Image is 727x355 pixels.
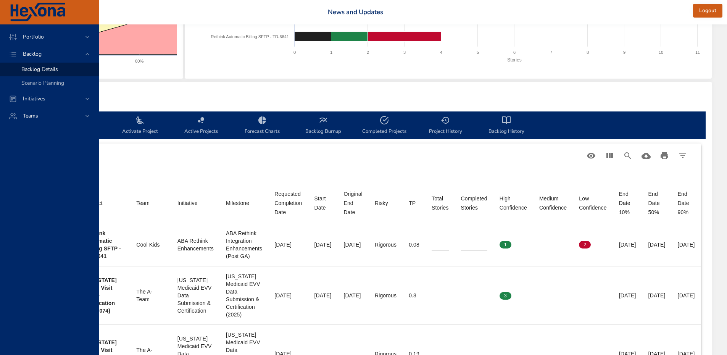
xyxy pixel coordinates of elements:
span: 2 [579,241,591,248]
text: 0 [293,50,295,55]
span: Backlog [17,50,48,58]
span: Backlog Burnup [297,116,349,136]
text: 4 [440,50,442,55]
div: [DATE] [678,292,695,299]
div: Start Date [314,194,331,212]
div: Sort [343,189,362,217]
div: Sort [461,194,487,212]
b: Rethink Automatic Billing SFTP - TD-6641 [85,230,121,259]
div: Sort [226,198,249,208]
div: Sort [579,194,606,212]
span: Project History [419,116,471,136]
span: TP [409,198,419,208]
span: Backlog Details [21,66,58,73]
div: Sort [409,198,416,208]
span: Forecast Charts [236,116,288,136]
span: Original End Date [343,189,362,217]
text: 7 [550,50,552,55]
div: Sort [539,194,567,212]
span: Milestone [226,198,262,208]
text: 3 [403,50,405,55]
text: 6 [513,50,515,55]
span: Scenario Planning [21,79,64,87]
div: Team [136,198,150,208]
button: Download CSV [637,147,655,165]
div: [US_STATE] Medicaid EVV Data Submission & Certification (2025) [226,273,262,318]
div: [DATE] [648,292,666,299]
div: [DATE] [619,292,636,299]
button: Logout [693,4,722,18]
div: ABA Rethink Enhancements [177,237,214,252]
div: Completed Stories [461,194,487,212]
div: [DATE] [274,241,302,248]
div: [DATE] [619,241,636,248]
div: Sort [432,194,449,212]
div: Sort [274,189,302,217]
button: Search [619,147,637,165]
div: Milestone [226,198,249,208]
div: Rigorous [375,241,397,248]
div: Sort [375,198,388,208]
span: Teams [17,112,44,119]
div: End Date 50% [648,189,666,217]
button: Standard Views [582,147,600,165]
text: 10 [658,50,663,55]
text: 80% [135,59,143,63]
div: [DATE] [678,241,695,248]
div: High Confidence [500,194,527,212]
div: TP [409,198,416,208]
div: The A-Team [136,288,165,303]
div: Medium Confidence [539,194,567,212]
text: 8 [586,50,588,55]
div: [DATE] [648,241,666,248]
span: Logout [699,6,716,16]
div: Rigorous [375,292,397,299]
div: [DATE] [314,292,331,299]
span: 0 [539,241,551,248]
img: Hexona [9,3,66,22]
div: Sort [314,194,331,212]
div: Low Confidence [579,194,606,212]
span: Active Projects [175,116,227,136]
span: Portfolio [17,33,50,40]
a: News and Updates [328,8,383,16]
div: Cool Kids [136,241,165,248]
div: Sort [500,194,527,212]
span: Initiatives [17,95,52,102]
div: Requested Completion Date [274,189,302,217]
div: Sort [136,198,150,208]
span: Team [136,198,165,208]
div: ABA Rethink Integration Enhancements (Post GA) [226,229,262,260]
div: 0.8 [409,292,419,299]
span: 0 [579,292,591,299]
text: 5 [476,50,479,55]
b: [US_STATE] EVV | Visit Auto-Verification (TD-7074) [85,277,117,314]
text: 1 [330,50,332,55]
div: Total Stories [432,194,449,212]
button: View Columns [600,147,619,165]
div: Sort [177,198,198,208]
span: Activate Project [114,116,166,136]
text: 11 [695,50,700,55]
div: [US_STATE] Medicaid EVV Data Submission & Certification [177,276,214,315]
span: 1 [500,241,511,248]
div: 0.08 [409,241,419,248]
button: Filter Table [674,147,692,165]
span: 3 [500,292,511,299]
div: [DATE] [343,241,362,248]
span: Project [85,198,124,208]
div: [DATE] [314,241,331,248]
span: Backlog History [480,116,532,136]
text: Rethink Automatic Billing SFTP - TD-6641 [211,34,289,39]
div: End Date 90% [678,189,695,217]
span: Completed Projects [358,116,410,136]
text: Stories [507,57,521,63]
span: Initiative [177,198,214,208]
